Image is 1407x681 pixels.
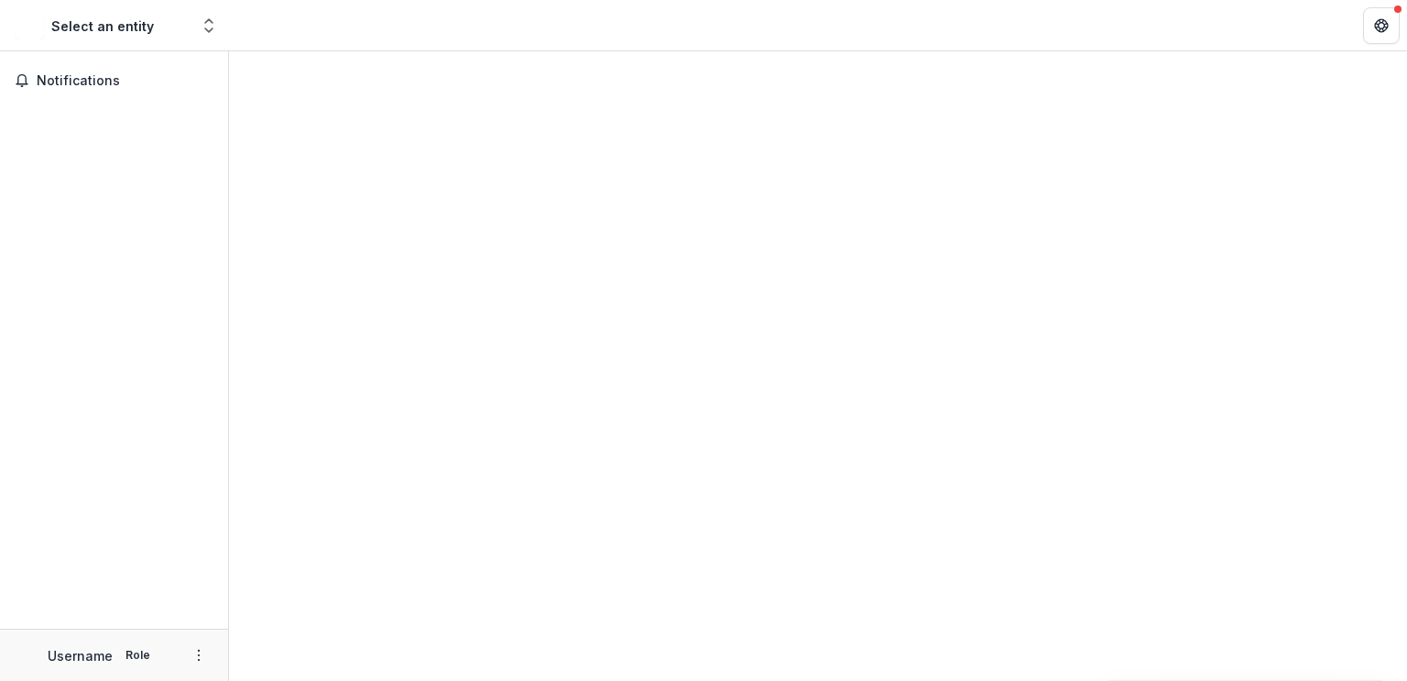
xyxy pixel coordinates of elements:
[1363,7,1400,44] button: Get Help
[7,66,221,95] button: Notifications
[51,16,154,36] div: Select an entity
[188,644,210,666] button: More
[37,73,213,89] span: Notifications
[196,7,222,44] button: Open entity switcher
[48,646,113,665] p: Username
[120,647,156,664] p: Role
